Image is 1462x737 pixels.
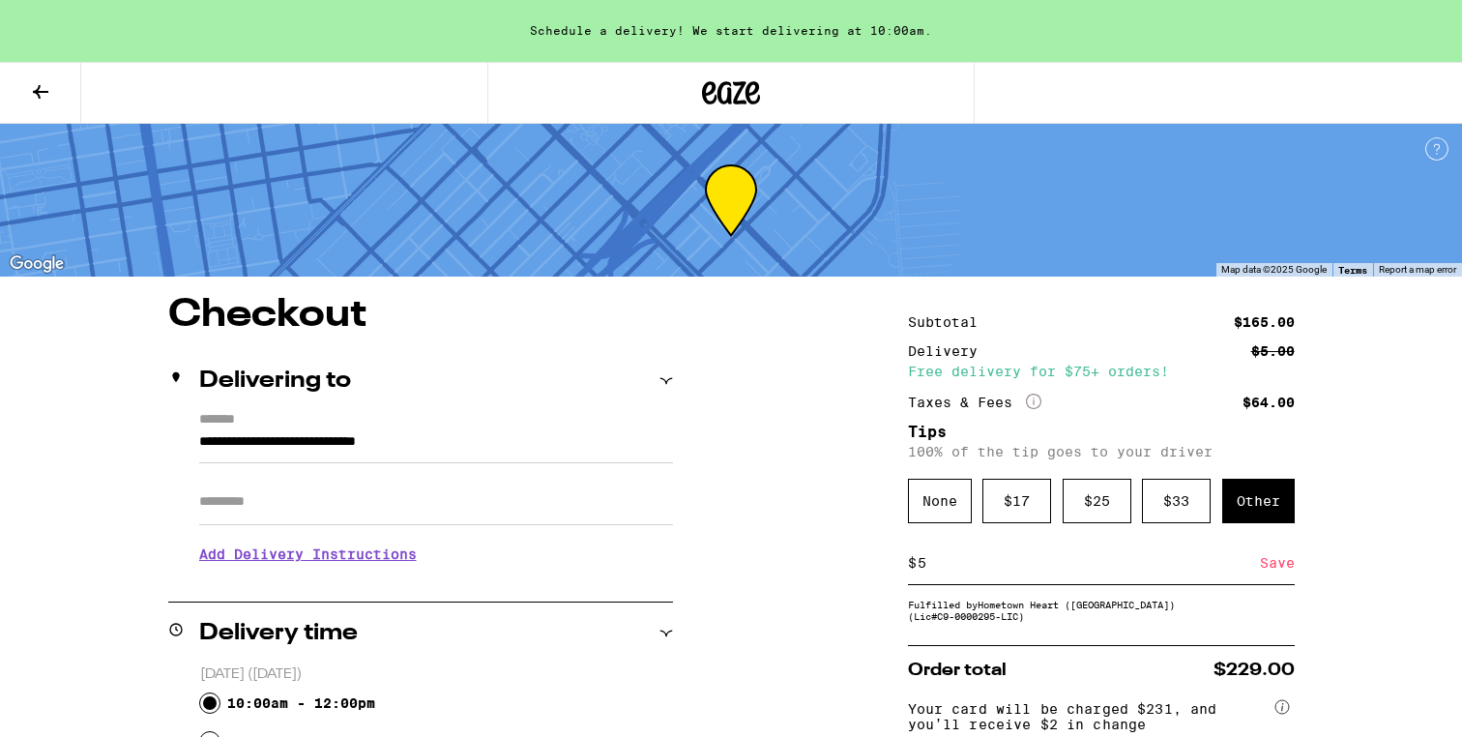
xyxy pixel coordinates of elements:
[200,665,673,684] p: [DATE] ([DATE])
[1063,479,1131,523] div: $ 25
[5,251,69,277] img: Google
[199,369,351,393] h2: Delivering to
[1213,662,1295,679] span: $229.00
[982,479,1051,523] div: $ 17
[908,599,1295,622] div: Fulfilled by Hometown Heart ([GEOGRAPHIC_DATA]) (Lic# C9-0000295-LIC )
[908,425,1295,440] h5: Tips
[908,344,991,358] div: Delivery
[199,622,358,645] h2: Delivery time
[908,315,991,329] div: Subtotal
[1338,264,1367,276] a: Terms
[1234,315,1295,329] div: $165.00
[1251,344,1295,358] div: $5.00
[1243,396,1295,409] div: $64.00
[908,542,917,584] div: $
[227,695,375,711] label: 10:00am - 12:00pm
[12,14,139,29] span: Hi. Need any help?
[908,365,1295,378] div: Free delivery for $75+ orders!
[1221,264,1327,275] span: Map data ©2025 Google
[1379,264,1456,275] a: Report a map error
[199,532,673,576] h3: Add Delivery Instructions
[1260,542,1295,584] div: Save
[908,394,1041,411] div: Taxes & Fees
[199,576,673,592] p: We'll contact you at [PHONE_NUMBER] when we arrive
[917,554,1260,572] input: 0
[908,662,1007,679] span: Order total
[908,694,1272,732] span: Your card will be charged $231, and you’ll receive $2 in change
[1222,479,1295,523] div: Other
[5,251,69,277] a: Open this area in Google Maps (opens a new window)
[168,296,673,335] h1: Checkout
[908,444,1295,459] p: 100% of the tip goes to your driver
[908,479,972,523] div: None
[1142,479,1211,523] div: $ 33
